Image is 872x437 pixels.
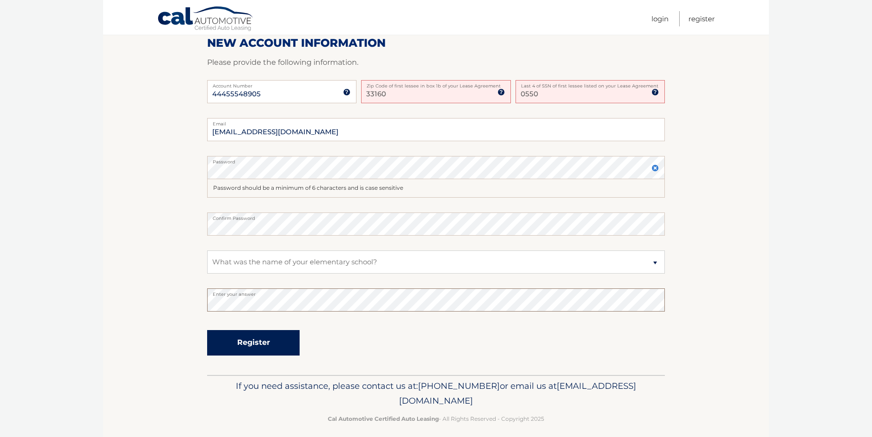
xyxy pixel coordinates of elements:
[651,11,669,26] a: Login
[207,80,356,103] input: Account Number
[343,88,350,96] img: tooltip.svg
[207,156,665,163] label: Password
[688,11,715,26] a: Register
[207,330,300,356] button: Register
[207,212,665,220] label: Confirm Password
[207,56,665,69] p: Please provide the following information.
[207,118,665,141] input: Email
[207,80,356,87] label: Account Number
[207,36,665,50] h2: New Account Information
[418,381,500,391] span: [PHONE_NUMBER]
[207,179,665,198] div: Password should be a minimum of 6 characters and is case sensitive
[651,164,659,172] img: close.svg
[328,415,439,422] strong: Cal Automotive Certified Auto Leasing
[157,6,254,33] a: Cal Automotive
[213,414,659,424] p: - All Rights Reserved - Copyright 2025
[516,80,665,103] input: SSN or EIN (last 4 digits only)
[651,88,659,96] img: tooltip.svg
[213,379,659,408] p: If you need assistance, please contact us at: or email us at
[516,80,665,87] label: Last 4 of SSN of first lessee listed on your Lease Agreement
[361,80,510,87] label: Zip Code of first lessee in box 1b of your Lease Agreement
[207,118,665,125] label: Email
[361,80,510,103] input: Zip Code
[399,381,636,406] span: [EMAIL_ADDRESS][DOMAIN_NAME]
[207,288,665,296] label: Enter your answer
[497,88,505,96] img: tooltip.svg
